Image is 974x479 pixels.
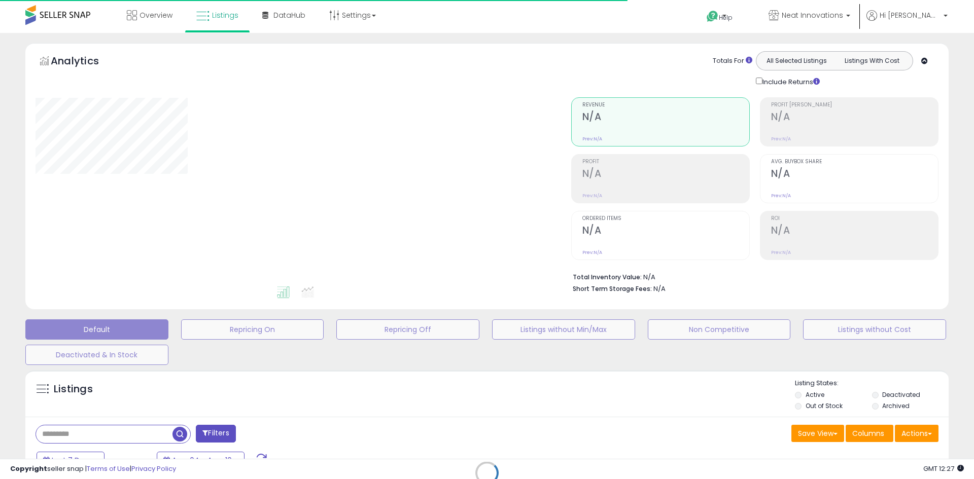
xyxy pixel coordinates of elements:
[699,3,752,33] a: Help
[582,249,602,255] small: Prev: N/A
[771,225,938,238] h2: N/A
[10,464,176,474] div: seller snap | |
[748,76,832,87] div: Include Returns
[771,193,791,199] small: Prev: N/A
[273,10,305,20] span: DataHub
[582,168,749,181] h2: N/A
[880,10,941,20] span: Hi [PERSON_NAME]
[573,273,642,281] b: Total Inventory Value:
[771,136,791,142] small: Prev: N/A
[573,270,931,282] li: N/A
[582,111,749,125] h2: N/A
[492,319,635,340] button: Listings without Min/Max
[653,284,666,293] span: N/A
[713,56,752,66] div: Totals For
[336,319,479,340] button: Repricing Off
[834,54,910,67] button: Listings With Cost
[10,464,47,473] strong: Copyright
[25,319,168,340] button: Default
[771,159,938,165] span: Avg. Buybox Share
[803,319,946,340] button: Listings without Cost
[866,10,948,33] a: Hi [PERSON_NAME]
[140,10,172,20] span: Overview
[51,54,119,70] h5: Analytics
[771,168,938,181] h2: N/A
[181,319,324,340] button: Repricing On
[771,111,938,125] h2: N/A
[771,216,938,222] span: ROI
[582,193,602,199] small: Prev: N/A
[582,216,749,222] span: Ordered Items
[771,249,791,255] small: Prev: N/A
[782,10,843,20] span: Neat Innovations
[771,102,938,108] span: Profit [PERSON_NAME]
[212,10,238,20] span: Listings
[759,54,834,67] button: All Selected Listings
[582,136,602,142] small: Prev: N/A
[706,10,719,23] i: Get Help
[719,13,733,22] span: Help
[582,102,749,108] span: Revenue
[582,159,749,165] span: Profit
[573,284,652,293] b: Short Term Storage Fees:
[25,345,168,365] button: Deactivated & In Stock
[648,319,791,340] button: Non Competitive
[582,225,749,238] h2: N/A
